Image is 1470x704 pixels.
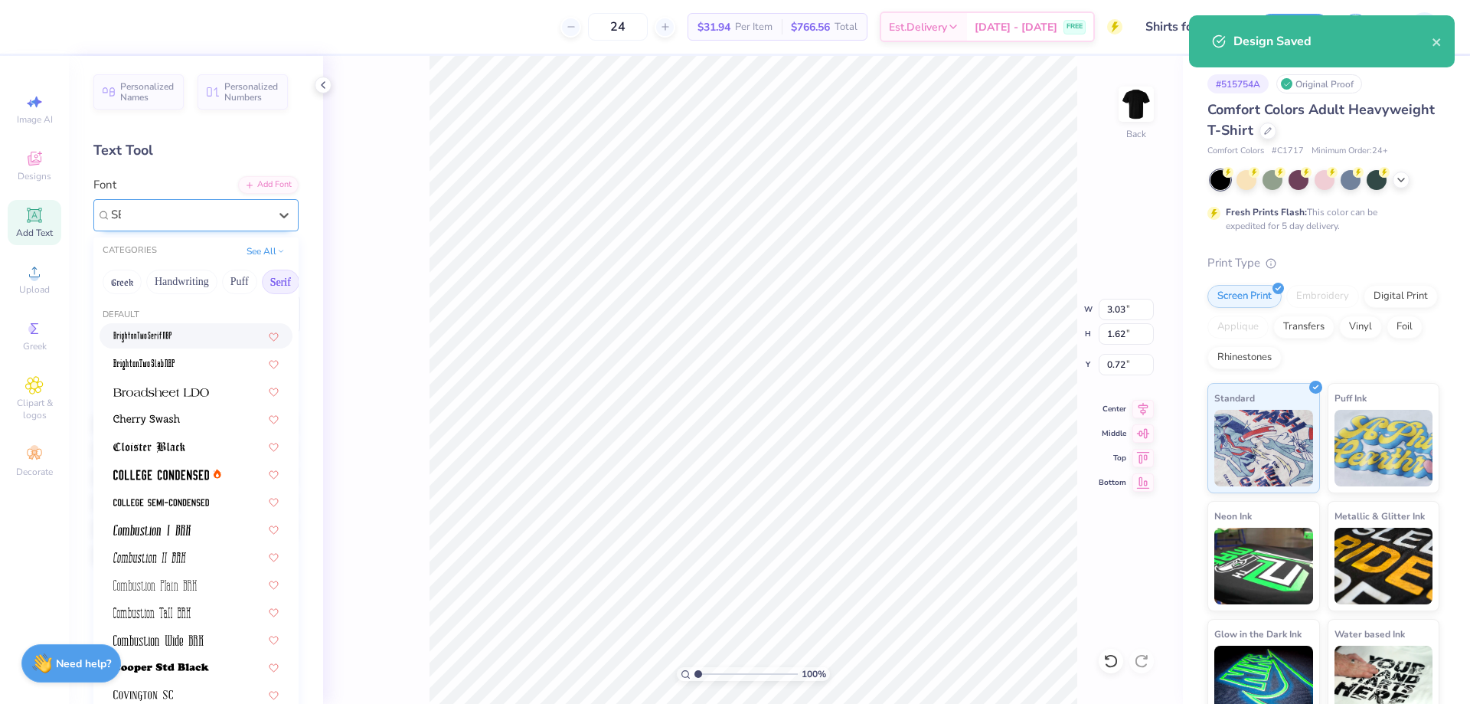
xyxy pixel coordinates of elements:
[1214,626,1302,642] span: Glow in the Dark Ink
[19,283,50,296] span: Upload
[1273,316,1334,339] div: Transfers
[93,140,299,161] div: Text Tool
[113,552,186,563] img: Combustion II BRK
[1214,390,1255,406] span: Standard
[16,466,53,478] span: Decorate
[113,663,209,673] img: Cooper Std Black
[1334,390,1367,406] span: Puff Ink
[113,607,191,618] img: Combustion Tall BRK
[1214,508,1252,524] span: Neon Ink
[1272,145,1304,158] span: # C1717
[1207,316,1269,339] div: Applique
[1432,32,1442,51] button: close
[1207,254,1439,272] div: Print Type
[8,397,61,421] span: Clipart & logos
[588,13,648,41] input: – –
[975,19,1057,35] span: [DATE] - [DATE]
[1099,477,1126,488] span: Bottom
[113,690,173,701] img: Covington SC
[1207,346,1282,369] div: Rhinestones
[1207,74,1269,93] div: # 515754A
[735,19,773,35] span: Per Item
[1364,285,1438,308] div: Digital Print
[242,244,289,259] button: See All
[1134,11,1246,42] input: Untitled Design
[1099,453,1126,463] span: Top
[103,244,157,257] div: CATEGORIES
[1339,316,1382,339] div: Vinyl
[1214,410,1313,486] img: Standard
[113,387,209,398] img: Broadsheet LDO
[1312,145,1388,158] span: Minimum Order: 24 +
[697,19,730,35] span: $31.94
[113,470,209,480] img: College Condensed
[1387,316,1423,339] div: Foil
[802,667,826,681] span: 100 %
[1334,508,1425,524] span: Metallic & Glitter Ink
[1286,285,1359,308] div: Embroidery
[889,19,947,35] span: Est. Delivery
[835,19,857,35] span: Total
[1207,100,1435,139] span: Comfort Colors Adult Heavyweight T-Shirt
[23,340,47,352] span: Greek
[17,113,53,126] span: Image AI
[93,176,116,194] label: Font
[1334,410,1433,486] img: Puff Ink
[1207,285,1282,308] div: Screen Print
[146,270,217,294] button: Handwriting
[1099,404,1126,414] span: Center
[16,227,53,239] span: Add Text
[1067,21,1083,32] span: FREE
[113,359,175,370] img: BrightonTwo Slab NBP
[1214,528,1313,604] img: Neon Ink
[113,414,180,425] img: Cherry Swash
[1099,428,1126,439] span: Middle
[113,332,171,342] img: BrightonTwo Serif NBP
[103,270,142,294] button: Greek
[113,580,197,591] img: Combustion Plain BRK
[1226,205,1414,233] div: This color can be expedited for 5 day delivery.
[1276,74,1362,93] div: Original Proof
[18,170,51,182] span: Designs
[93,309,299,322] div: Default
[262,270,299,294] button: Serif
[1334,528,1433,604] img: Metallic & Glitter Ink
[222,270,257,294] button: Puff
[1121,89,1151,120] img: Back
[56,657,111,671] strong: Need help?
[791,19,830,35] span: $766.56
[1334,626,1405,642] span: Water based Ink
[120,81,175,103] span: Personalized Names
[113,525,191,535] img: Combustion I BRK
[113,442,185,453] img: Cloister Black
[113,497,209,508] img: College Semi-condensed
[1207,145,1264,158] span: Comfort Colors
[1126,127,1146,141] div: Back
[113,635,204,646] img: Combustion Wide BRK
[1226,206,1307,218] strong: Fresh Prints Flash:
[224,81,279,103] span: Personalized Numbers
[238,176,299,194] div: Add Font
[1233,32,1432,51] div: Design Saved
